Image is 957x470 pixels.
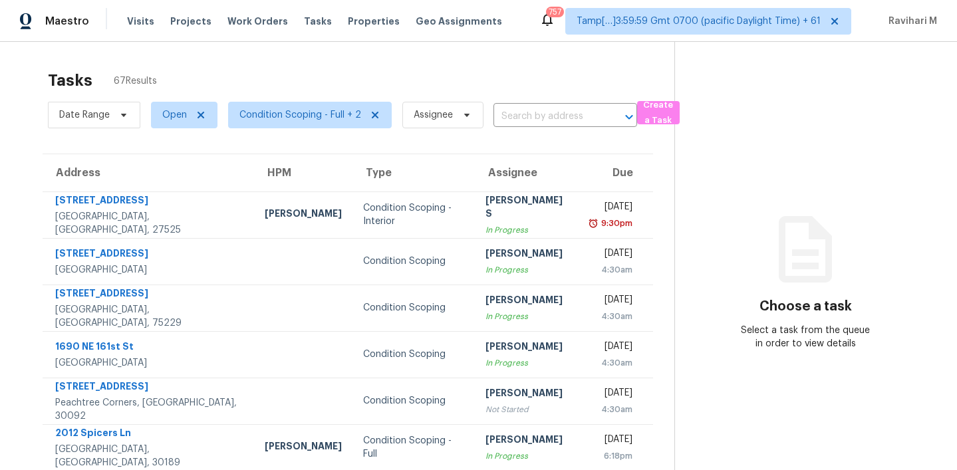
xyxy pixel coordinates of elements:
span: Assignee [414,108,453,122]
div: [STREET_ADDRESS] [55,380,243,396]
span: Projects [170,15,211,28]
div: [PERSON_NAME] [485,293,570,310]
span: Open [162,108,187,122]
h2: Tasks [48,74,92,87]
div: [GEOGRAPHIC_DATA], [GEOGRAPHIC_DATA], 75229 [55,303,243,330]
div: [PERSON_NAME] [485,247,570,263]
span: Tamp[…]3:59:59 Gmt 0700 (pacific Daylight Time) + 61 [577,15,821,28]
div: In Progress [485,310,570,323]
span: Create a Task [644,98,673,128]
div: Condition Scoping [363,301,464,314]
span: Visits [127,15,154,28]
div: [STREET_ADDRESS] [55,247,243,263]
div: [PERSON_NAME] [485,386,570,403]
div: [PERSON_NAME] S [485,193,570,223]
div: Not Started [485,403,570,416]
div: Peachtree Corners, [GEOGRAPHIC_DATA], 30092 [55,396,243,423]
div: [PERSON_NAME] [485,340,570,356]
div: In Progress [485,356,570,370]
div: [DATE] [591,200,632,217]
div: [STREET_ADDRESS] [55,287,243,303]
div: Condition Scoping - Interior [363,201,464,228]
button: Open [620,108,638,126]
div: 4:30am [591,310,632,323]
span: Tasks [304,17,332,26]
span: Work Orders [227,15,288,28]
input: Search by address [493,106,600,127]
div: [DATE] [591,340,632,356]
div: 6:18pm [591,449,632,463]
span: Geo Assignments [416,15,502,28]
div: In Progress [485,449,570,463]
div: [PERSON_NAME] [485,433,570,449]
div: [GEOGRAPHIC_DATA], [GEOGRAPHIC_DATA], 27525 [55,210,243,237]
th: Assignee [475,154,581,191]
div: [DATE] [591,293,632,310]
div: Condition Scoping [363,348,464,361]
th: Address [43,154,254,191]
div: 4:30am [591,263,632,277]
h3: Choose a task [759,300,852,313]
div: Condition Scoping - Full [363,434,464,461]
span: Date Range [59,108,110,122]
div: 2012 Spicers Ln [55,426,243,443]
div: In Progress [485,263,570,277]
img: Overdue Alarm Icon [588,217,599,230]
div: 1690 NE 161st St [55,340,243,356]
span: Condition Scoping - Full + 2 [239,108,361,122]
div: Condition Scoping [363,255,464,268]
th: HPM [254,154,352,191]
th: Due [580,154,653,191]
button: Create a Task [637,101,680,124]
span: Properties [348,15,400,28]
div: [PERSON_NAME] [265,439,342,456]
div: [STREET_ADDRESS] [55,193,243,210]
div: [GEOGRAPHIC_DATA] [55,263,243,277]
th: Type [352,154,474,191]
div: Condition Scoping [363,394,464,408]
span: Ravihari M [883,15,937,28]
div: 4:30am [591,356,632,370]
div: In Progress [485,223,570,237]
div: [DATE] [591,433,632,449]
span: 67 Results [114,74,157,88]
div: [GEOGRAPHIC_DATA] [55,356,243,370]
span: Maestro [45,15,89,28]
div: 9:30pm [599,217,632,230]
div: 757 [549,5,561,19]
div: [DATE] [591,247,632,263]
div: 4:30am [591,403,632,416]
div: Select a task from the queue in order to view details [740,324,871,350]
div: [DATE] [591,386,632,403]
div: [GEOGRAPHIC_DATA], [GEOGRAPHIC_DATA], 30189 [55,443,243,469]
div: [PERSON_NAME] [265,207,342,223]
